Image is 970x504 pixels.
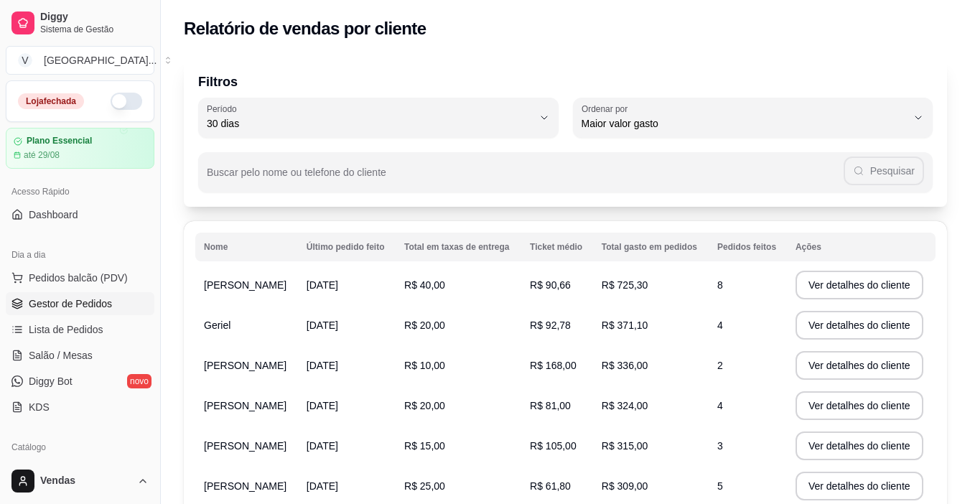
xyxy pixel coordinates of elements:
[198,98,559,138] button: Período30 dias
[717,480,723,492] span: 5
[404,480,445,492] span: R$ 25,00
[796,351,923,380] button: Ver detalhes do cliente
[530,400,571,411] span: R$ 81,00
[18,53,32,67] span: V
[307,400,338,411] span: [DATE]
[530,440,577,452] span: R$ 105,00
[6,370,154,393] a: Diggy Botnovo
[307,319,338,331] span: [DATE]
[796,271,923,299] button: Ver detalhes do cliente
[204,319,230,331] span: Geriel
[602,279,648,291] span: R$ 725,30
[602,319,648,331] span: R$ 371,10
[530,279,571,291] span: R$ 90,66
[530,480,571,492] span: R$ 61,80
[307,480,338,492] span: [DATE]
[530,360,577,371] span: R$ 168,00
[602,440,648,452] span: R$ 315,00
[29,348,93,363] span: Salão / Mesas
[29,297,112,311] span: Gestor de Pedidos
[717,360,723,371] span: 2
[796,391,923,420] button: Ver detalhes do cliente
[717,440,723,452] span: 3
[796,311,923,340] button: Ver detalhes do cliente
[204,360,286,371] span: [PERSON_NAME]
[717,279,723,291] span: 8
[204,400,286,411] span: [PERSON_NAME]
[404,400,445,411] span: R$ 20,00
[40,11,149,24] span: Diggy
[404,440,445,452] span: R$ 15,00
[404,360,445,371] span: R$ 10,00
[6,436,154,459] div: Catálogo
[6,243,154,266] div: Dia a dia
[6,464,154,498] button: Vendas
[6,128,154,169] a: Plano Essencialaté 29/08
[6,292,154,315] a: Gestor de Pedidos
[204,440,286,452] span: [PERSON_NAME]
[6,180,154,203] div: Acesso Rápido
[24,149,60,161] article: até 29/08
[207,103,241,115] label: Período
[796,472,923,500] button: Ver detalhes do cliente
[29,207,78,222] span: Dashboard
[717,400,723,411] span: 4
[195,233,298,261] th: Nome
[396,233,521,261] th: Total em taxas de entrega
[40,24,149,35] span: Sistema de Gestão
[709,233,787,261] th: Pedidos feitos
[6,344,154,367] a: Salão / Mesas
[582,116,908,131] span: Maior valor gasto
[29,400,50,414] span: KDS
[44,53,157,67] div: [GEOGRAPHIC_DATA] ...
[6,203,154,226] a: Dashboard
[796,431,923,460] button: Ver detalhes do cliente
[602,400,648,411] span: R$ 324,00
[6,266,154,289] button: Pedidos balcão (PDV)
[184,17,426,40] h2: Relatório de vendas por cliente
[404,279,445,291] span: R$ 40,00
[602,480,648,492] span: R$ 309,00
[404,319,445,331] span: R$ 20,00
[602,360,648,371] span: R$ 336,00
[207,171,844,185] input: Buscar pelo nome ou telefone do cliente
[204,480,286,492] span: [PERSON_NAME]
[298,233,396,261] th: Último pedido feito
[204,279,286,291] span: [PERSON_NAME]
[207,116,533,131] span: 30 dias
[307,360,338,371] span: [DATE]
[6,396,154,419] a: KDS
[198,72,933,92] p: Filtros
[111,93,142,110] button: Alterar Status
[27,136,92,146] article: Plano Essencial
[582,103,633,115] label: Ordenar por
[6,6,154,40] a: DiggySistema de Gestão
[29,271,128,285] span: Pedidos balcão (PDV)
[521,233,593,261] th: Ticket médio
[29,374,73,388] span: Diggy Bot
[530,319,571,331] span: R$ 92,78
[787,233,936,261] th: Ações
[307,279,338,291] span: [DATE]
[717,319,723,331] span: 4
[307,440,338,452] span: [DATE]
[29,322,103,337] span: Lista de Pedidos
[573,98,933,138] button: Ordenar porMaior valor gasto
[40,475,131,487] span: Vendas
[18,93,84,109] div: Loja fechada
[6,318,154,341] a: Lista de Pedidos
[593,233,709,261] th: Total gasto em pedidos
[6,46,154,75] button: Select a team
